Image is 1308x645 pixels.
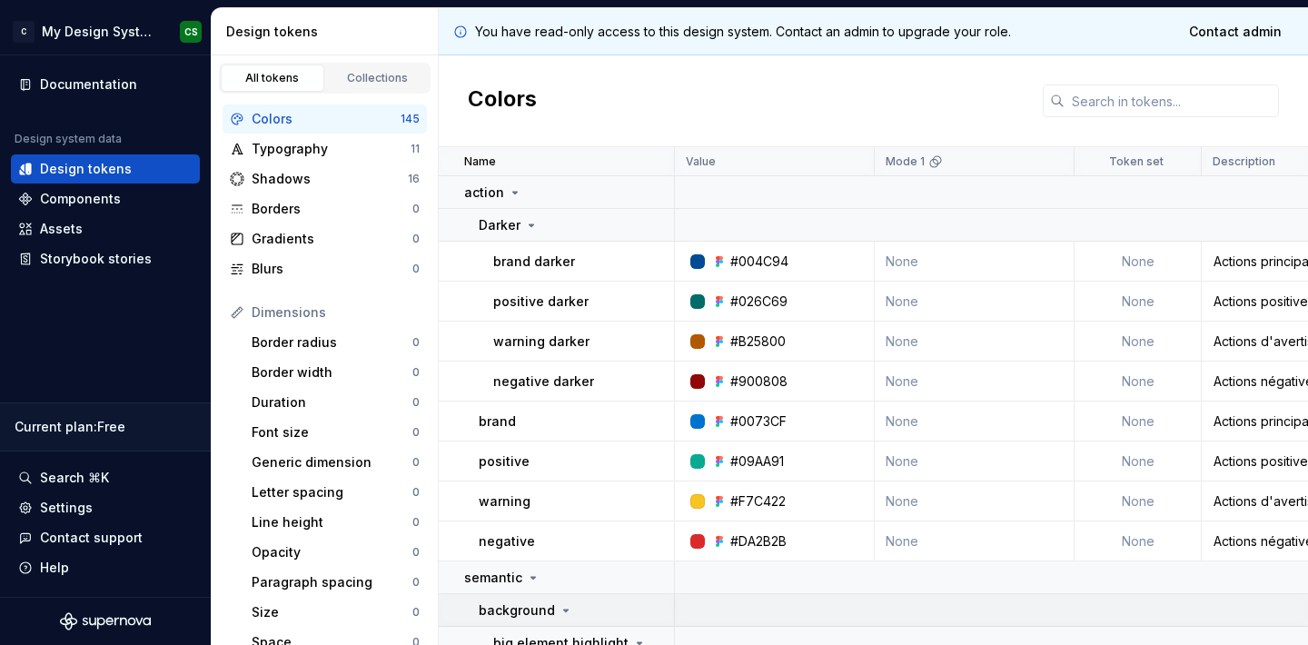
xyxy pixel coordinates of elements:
[223,194,427,223] a: Borders0
[412,395,420,410] div: 0
[412,515,420,530] div: 0
[730,452,784,471] div: #09AA91
[244,448,427,477] a: Generic dimension0
[15,418,196,436] div: Current plan : Free
[730,372,788,391] div: #900808
[479,601,555,620] p: background
[40,220,83,238] div: Assets
[412,365,420,380] div: 0
[875,521,1075,561] td: None
[40,469,109,487] div: Search ⌘K
[244,598,427,627] a: Size0
[252,423,412,442] div: Font size
[412,262,420,276] div: 0
[412,335,420,350] div: 0
[479,216,520,234] p: Darker
[252,513,412,531] div: Line height
[11,244,200,273] a: Storybook stories
[1189,23,1282,41] span: Contact admin
[252,543,412,561] div: Opacity
[412,455,420,470] div: 0
[479,412,516,431] p: brand
[730,332,786,351] div: #B25800
[1075,402,1202,442] td: None
[11,493,200,522] a: Settings
[730,253,788,271] div: #004C94
[223,164,427,193] a: Shadows16
[40,190,121,208] div: Components
[60,612,151,630] svg: Supernova Logo
[1065,84,1279,117] input: Search in tokens...
[40,250,152,268] div: Storybook stories
[252,170,408,188] div: Shadows
[493,372,594,391] p: negative darker
[252,393,412,412] div: Duration
[252,260,412,278] div: Blurs
[412,202,420,216] div: 0
[875,442,1075,481] td: None
[223,224,427,253] a: Gradients0
[875,402,1075,442] td: None
[730,492,786,511] div: #F7C422
[11,154,200,184] a: Design tokens
[11,214,200,243] a: Assets
[1075,282,1202,322] td: None
[411,142,420,156] div: 11
[468,84,537,117] h2: Colors
[479,452,530,471] p: positive
[875,242,1075,282] td: None
[11,70,200,99] a: Documentation
[13,21,35,43] div: C
[252,603,412,621] div: Size
[223,254,427,283] a: Blurs0
[252,200,412,218] div: Borders
[11,553,200,582] button: Help
[11,184,200,213] a: Components
[730,412,787,431] div: #0073CF
[332,71,423,85] div: Collections
[1177,15,1293,48] a: Contact admin
[252,453,412,471] div: Generic dimension
[252,333,412,352] div: Border radius
[226,23,431,41] div: Design tokens
[730,293,788,311] div: #026C69
[412,575,420,590] div: 0
[40,529,143,547] div: Contact support
[40,559,69,577] div: Help
[252,303,420,322] div: Dimensions
[475,23,1011,41] p: You have read-only access to this design system. Contact an admin to upgrade your role.
[40,160,132,178] div: Design tokens
[493,332,590,351] p: warning darker
[4,12,207,51] button: CMy Design SystemCS
[223,134,427,164] a: Typography11
[227,71,318,85] div: All tokens
[184,25,198,39] div: CS
[252,573,412,591] div: Paragraph spacing
[1075,242,1202,282] td: None
[412,545,420,560] div: 0
[15,132,122,146] div: Design system data
[252,110,401,128] div: Colors
[479,492,530,511] p: warning
[464,184,504,202] p: action
[40,499,93,517] div: Settings
[401,112,420,126] div: 145
[1075,442,1202,481] td: None
[412,485,420,500] div: 0
[412,232,420,246] div: 0
[252,363,412,382] div: Border width
[244,388,427,417] a: Duration0
[875,481,1075,521] td: None
[40,75,137,94] div: Documentation
[1075,322,1202,362] td: None
[875,362,1075,402] td: None
[412,425,420,440] div: 0
[493,293,589,311] p: positive darker
[244,418,427,447] a: Font size0
[252,230,412,248] div: Gradients
[1075,362,1202,402] td: None
[493,253,575,271] p: brand darker
[244,508,427,537] a: Line height0
[244,568,427,597] a: Paragraph spacing0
